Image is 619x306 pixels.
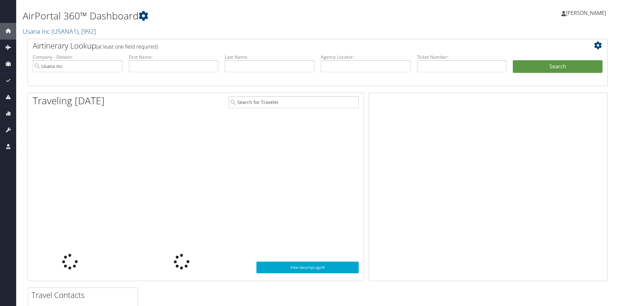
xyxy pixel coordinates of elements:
input: Search for Traveler [229,96,359,108]
label: Company - Division: [33,54,122,60]
span: ( USANA1 ) [51,27,78,36]
span: (at least one field required) [96,43,158,50]
label: Agency Locator: [321,54,411,60]
a: Usana Inc [23,27,96,36]
label: Ticket Number: [417,54,507,60]
label: Last Name: [225,54,314,60]
h2: Airtinerary Lookup [33,40,554,51]
span: [PERSON_NAME] [566,9,606,17]
h1: Traveling [DATE] [33,94,105,108]
button: Search [513,60,602,73]
h1: AirPortal 360™ Dashboard [23,9,416,23]
h2: Travel Contacts [31,289,138,300]
label: First Name: [129,54,219,60]
span: , [ 992 ] [78,27,96,36]
a: View SecurityLogic® [256,262,359,273]
a: [PERSON_NAME] [561,3,613,23]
